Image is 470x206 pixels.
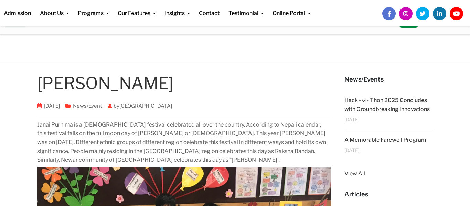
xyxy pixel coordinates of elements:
a: View All [344,169,433,178]
p: Janai Purnima is a [DEMOGRAPHIC_DATA] festival celebrated all over the country. According to Nepa... [37,120,331,164]
a: [GEOGRAPHIC_DATA] [119,103,172,109]
h1: [PERSON_NAME] [37,75,331,91]
a: News/Event [73,103,102,109]
h5: News/Events [344,75,433,84]
span: by [105,103,175,109]
a: A Memorable Farewell Program [344,137,426,143]
span: [DATE] [344,117,360,122]
a: Hack - अ - Thon 2025 Concludes with Groundbreaking Innovations [344,97,430,112]
a: [DATE] [44,103,60,109]
span: [DATE] [344,148,360,153]
h5: Articles [344,190,433,199]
